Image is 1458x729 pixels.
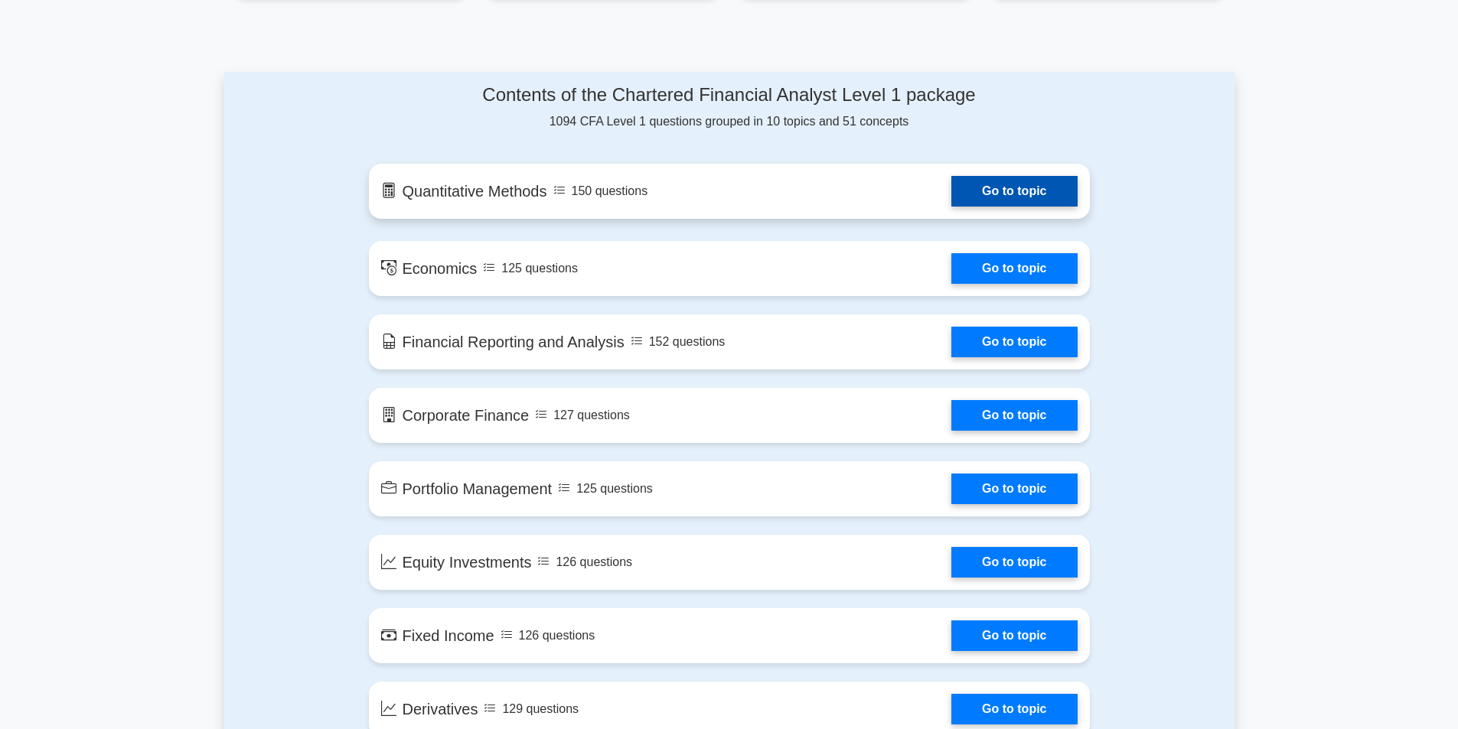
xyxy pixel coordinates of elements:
div: 1094 CFA Level 1 questions grouped in 10 topics and 51 concepts [369,84,1090,131]
a: Go to topic [951,694,1077,724]
a: Go to topic [951,620,1077,651]
a: Go to topic [951,400,1077,431]
a: Go to topic [951,176,1077,207]
h4: Contents of the Chartered Financial Analyst Level 1 package [369,84,1090,106]
a: Go to topic [951,547,1077,578]
a: Go to topic [951,327,1077,357]
a: Go to topic [951,474,1077,504]
a: Go to topic [951,253,1077,284]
